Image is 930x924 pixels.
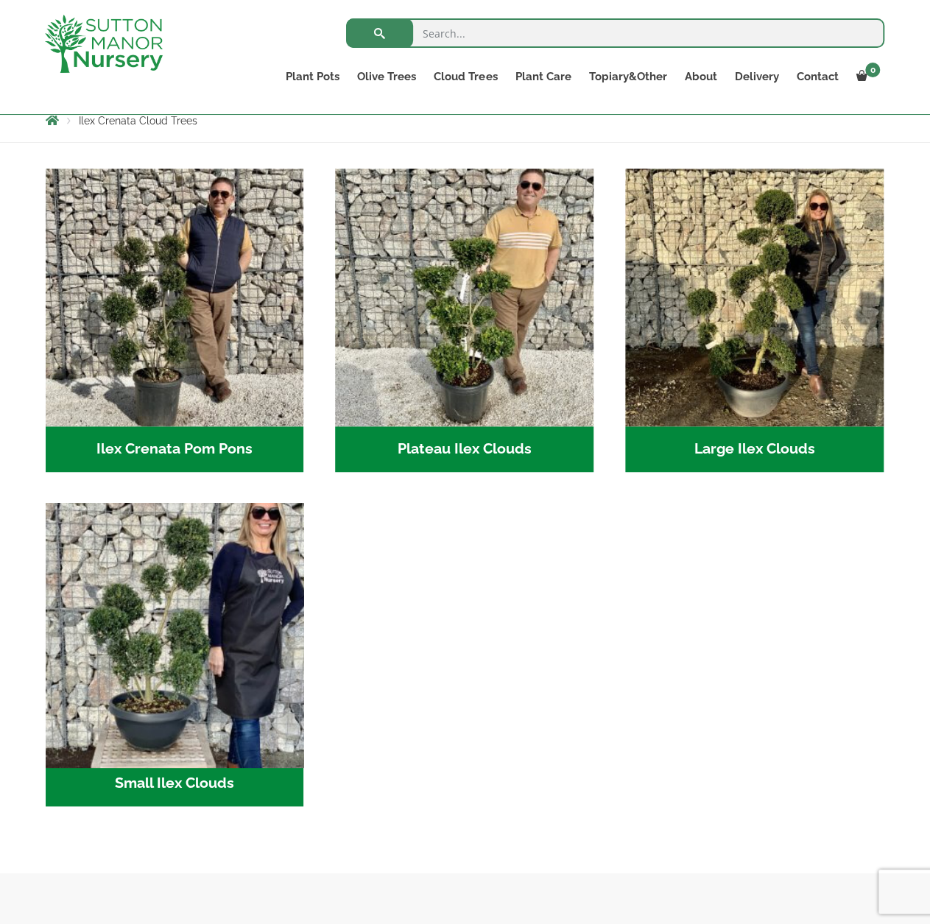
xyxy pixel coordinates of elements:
a: Delivery [725,66,787,87]
a: Cloud Trees [425,66,506,87]
span: 0 [865,63,880,77]
img: Large Ilex Clouds [625,169,884,427]
h2: Large Ilex Clouds [625,426,884,472]
a: Plant Care [506,66,580,87]
a: About [675,66,725,87]
a: Visit product category Plateau Ilex Clouds [335,169,593,472]
a: Visit product category Ilex Crenata Pom Pons [46,169,304,472]
a: 0 [847,66,884,87]
span: Ilex Crenata Cloud Trees [79,115,197,127]
img: logo [45,15,163,73]
img: Plateau Ilex Clouds [335,169,593,427]
a: Contact [787,66,847,87]
a: Visit product category Large Ilex Clouds [625,169,884,472]
img: Ilex Crenata Pom Pons [46,169,304,427]
a: Olive Trees [348,66,425,87]
a: Plant Pots [277,66,348,87]
a: Visit product category Small Ilex Clouds [46,503,304,806]
h2: Small Ilex Clouds [46,761,304,806]
nav: Breadcrumbs [46,114,885,126]
h2: Ilex Crenata Pom Pons [46,426,304,472]
a: Topiary&Other [580,66,675,87]
h2: Plateau Ilex Clouds [335,426,593,472]
input: Search... [346,18,884,48]
img: Small Ilex Clouds [39,496,310,767]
